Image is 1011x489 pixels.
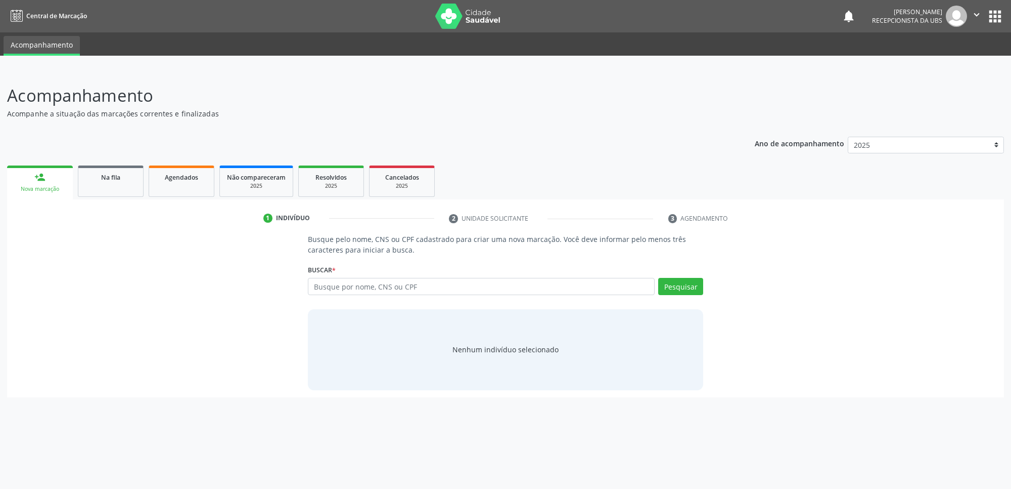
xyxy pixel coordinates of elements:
span: Cancelados [385,173,419,182]
span: Agendados [165,173,198,182]
div: 2025 [377,182,427,190]
p: Acompanhe a situação das marcações correntes e finalizadas [7,108,705,119]
i:  [971,9,982,20]
div: [PERSON_NAME] [872,8,942,16]
a: Central de Marcação [7,8,87,24]
button: apps [986,8,1004,25]
input: Busque por nome, CNS ou CPF [308,278,655,295]
div: Indivíduo [276,214,310,223]
span: Central de Marcação [26,12,87,20]
label: Buscar [308,262,336,278]
span: Na fila [101,173,120,182]
p: Busque pelo nome, CNS ou CPF cadastrado para criar uma nova marcação. Você deve informar pelo men... [308,234,703,255]
p: Acompanhamento [7,83,705,108]
div: 2025 [227,182,286,190]
button: notifications [842,9,856,23]
span: Resolvidos [315,173,347,182]
div: Nenhum indivíduo selecionado [452,344,559,355]
div: 2025 [306,182,356,190]
span: Não compareceram [227,173,286,182]
button: Pesquisar [658,278,703,295]
span: Recepcionista da UBS [872,16,942,25]
p: Ano de acompanhamento [755,137,844,149]
div: Nova marcação [14,185,66,193]
img: img [946,6,967,27]
a: Acompanhamento [4,36,80,56]
button:  [967,6,986,27]
div: 1 [263,214,272,223]
div: person_add [34,172,45,183]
